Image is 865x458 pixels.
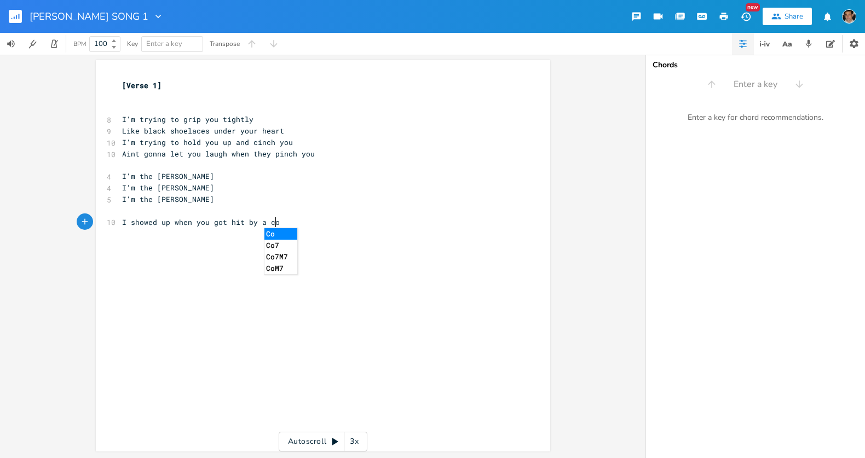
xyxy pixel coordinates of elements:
span: Aint gonna let you laugh when they pinch you [122,149,315,159]
li: Co [264,228,297,240]
div: Share [785,11,803,21]
button: Share [763,8,812,25]
li: CoM7 [264,263,297,274]
span: Like black shoelaces under your heart [122,126,284,136]
div: Autoscroll [279,432,367,451]
div: BPM [73,41,86,47]
span: I showed up when you got hit by a co [122,217,280,227]
span: I'm the [PERSON_NAME] [122,183,214,193]
button: New [735,7,757,26]
span: Enter a key [146,39,182,49]
div: Chords [653,61,858,69]
span: I'm the [PERSON_NAME] [122,171,214,181]
span: I'm the [PERSON_NAME] [122,194,214,204]
div: 3x [344,432,364,451]
div: New [746,3,760,11]
div: Key [127,40,138,47]
div: Transpose [210,40,240,47]
span: [Verse 1] [122,80,162,90]
div: Enter a key for chord recommendations. [646,106,865,129]
span: [PERSON_NAME] SONG 1 [30,11,148,21]
span: I'm trying to grip you tightly [122,114,253,124]
span: I'm trying to hold you up and cinch you [122,137,293,147]
img: John Pick [842,9,856,24]
li: Co7M7 [264,251,297,263]
span: Enter a key [734,78,777,91]
li: Co7 [264,240,297,251]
